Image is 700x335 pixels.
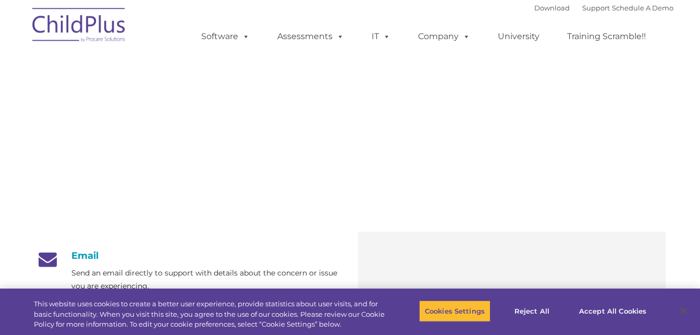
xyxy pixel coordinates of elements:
[487,26,550,47] a: University
[573,300,652,322] button: Accept All Cookies
[534,4,673,12] font: |
[419,300,490,322] button: Cookies Settings
[557,26,656,47] a: Training Scramble!!
[191,26,260,47] a: Software
[672,300,695,322] button: Close
[534,4,570,12] a: Download
[71,267,342,293] p: Send an email directly to support with details about the concern or issue you are experiencing.
[408,26,481,47] a: Company
[499,300,564,322] button: Reject All
[361,26,401,47] a: IT
[267,26,354,47] a: Assessments
[582,4,610,12] a: Support
[35,250,342,261] h4: Email
[34,299,385,330] div: This website uses cookies to create a better user experience, provide statistics about user visit...
[612,4,673,12] a: Schedule A Demo
[27,1,131,53] img: ChildPlus by Procare Solutions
